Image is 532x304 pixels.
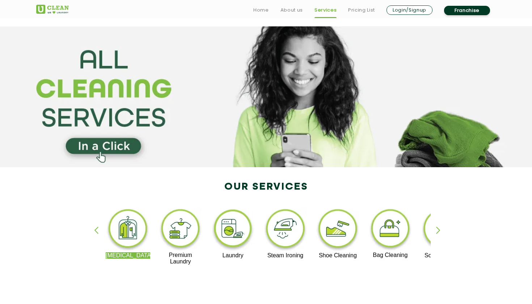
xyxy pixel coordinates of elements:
a: About us [280,6,303,14]
img: bag_cleaning_11zon.webp [368,207,413,252]
img: steam_ironing_11zon.webp [263,207,308,252]
a: Login/Signup [387,5,432,15]
img: premium_laundry_cleaning_11zon.webp [158,207,203,252]
a: Home [253,6,269,14]
img: shoe_cleaning_11zon.webp [316,207,360,252]
p: [MEDICAL_DATA] [106,252,150,259]
img: sofa_cleaning_11zon.webp [421,207,465,252]
img: dry_cleaning_11zon.webp [106,207,150,252]
p: Steam Ironing [263,252,308,259]
a: Franchise [444,6,490,15]
p: Shoe Cleaning [316,252,360,259]
a: Services [314,6,337,14]
p: Bag Cleaning [368,252,413,258]
img: laundry_cleaning_11zon.webp [211,207,255,252]
p: Laundry [211,252,255,259]
img: UClean Laundry and Dry Cleaning [36,5,69,14]
p: Sofa Cleaning [421,252,465,259]
p: Premium Laundry [158,252,203,265]
a: Pricing List [348,6,375,14]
